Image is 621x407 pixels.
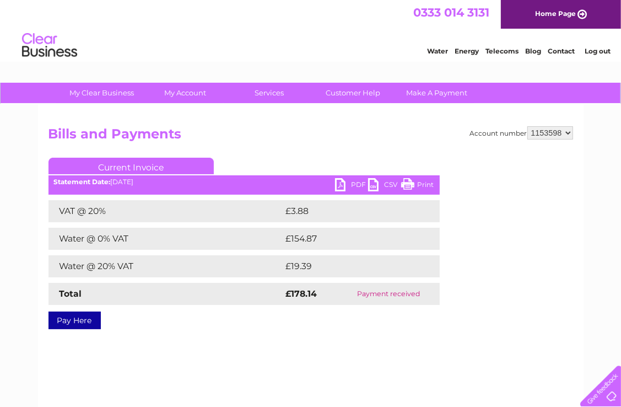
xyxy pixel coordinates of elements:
[48,178,440,186] div: [DATE]
[60,288,82,299] strong: Total
[51,6,571,53] div: Clear Business is a trading name of Verastar Limited (registered in [GEOGRAPHIC_DATA] No. 3667643...
[56,83,147,103] a: My Clear Business
[585,47,611,55] a: Log out
[283,228,419,250] td: £154.87
[338,283,439,305] td: Payment received
[548,47,575,55] a: Contact
[401,178,434,194] a: Print
[21,29,78,62] img: logo.png
[525,47,541,55] a: Blog
[48,255,283,277] td: Water @ 20% VAT
[286,288,317,299] strong: £178.14
[48,200,283,222] td: VAT @ 20%
[470,126,573,140] div: Account number
[283,255,417,277] td: £19.39
[335,178,368,194] a: PDF
[48,126,573,147] h2: Bills and Payments
[413,6,489,19] a: 0333 014 3131
[455,47,479,55] a: Energy
[48,158,214,174] a: Current Invoice
[307,83,398,103] a: Customer Help
[48,228,283,250] td: Water @ 0% VAT
[368,178,401,194] a: CSV
[48,312,101,329] a: Pay Here
[391,83,482,103] a: Make A Payment
[283,200,414,222] td: £3.88
[54,178,111,186] b: Statement Date:
[140,83,231,103] a: My Account
[427,47,448,55] a: Water
[485,47,519,55] a: Telecoms
[224,83,315,103] a: Services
